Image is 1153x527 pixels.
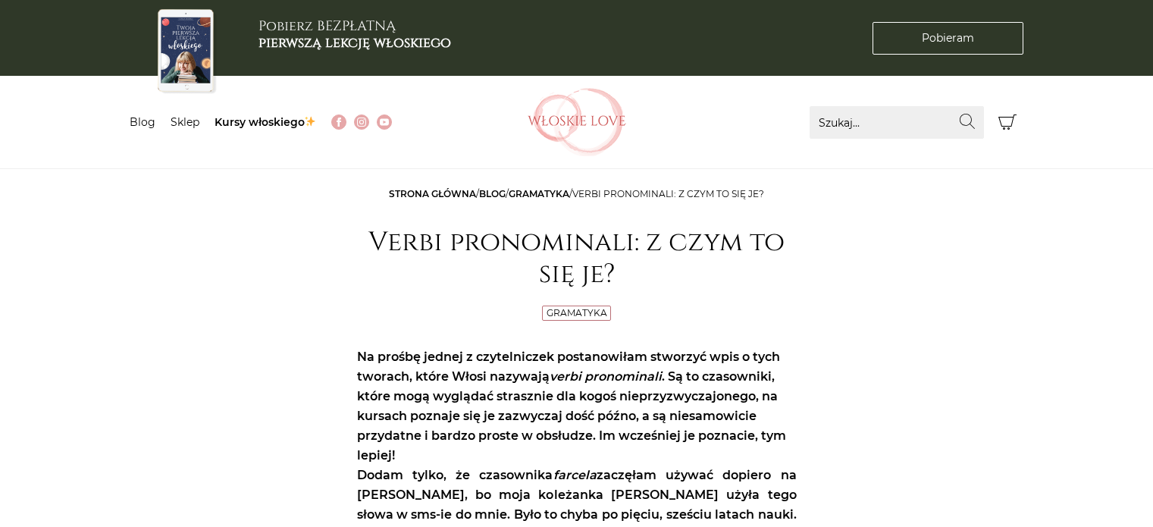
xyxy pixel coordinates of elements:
[171,115,199,129] a: Sklep
[389,188,476,199] a: Strona główna
[553,468,597,482] em: farcela
[528,88,626,156] img: Włoskielove
[810,106,984,139] input: Szukaj...
[479,188,506,199] a: Blog
[992,106,1024,139] button: Koszyk
[572,188,764,199] span: Verbi pronominali: z czym to się je?
[389,188,764,199] span: / / /
[873,22,1023,55] a: Pobieram
[130,115,155,129] a: Blog
[215,115,317,129] a: Kursy włoskiego
[547,307,607,318] a: Gramatyka
[258,18,451,51] h3: Pobierz BEZPŁATNĄ
[258,33,451,52] b: pierwszą lekcję włoskiego
[357,227,797,290] h1: Verbi pronominali: z czym to się je?
[550,369,662,384] em: verbi pronominali
[509,188,569,199] a: Gramatyka
[922,30,974,46] span: Pobieram
[305,116,315,127] img: ✨
[357,350,786,463] strong: Na prośbę jednej z czytelniczek postanowiłam stworzyć wpis o tych tworach, które Włosi nazywają ....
